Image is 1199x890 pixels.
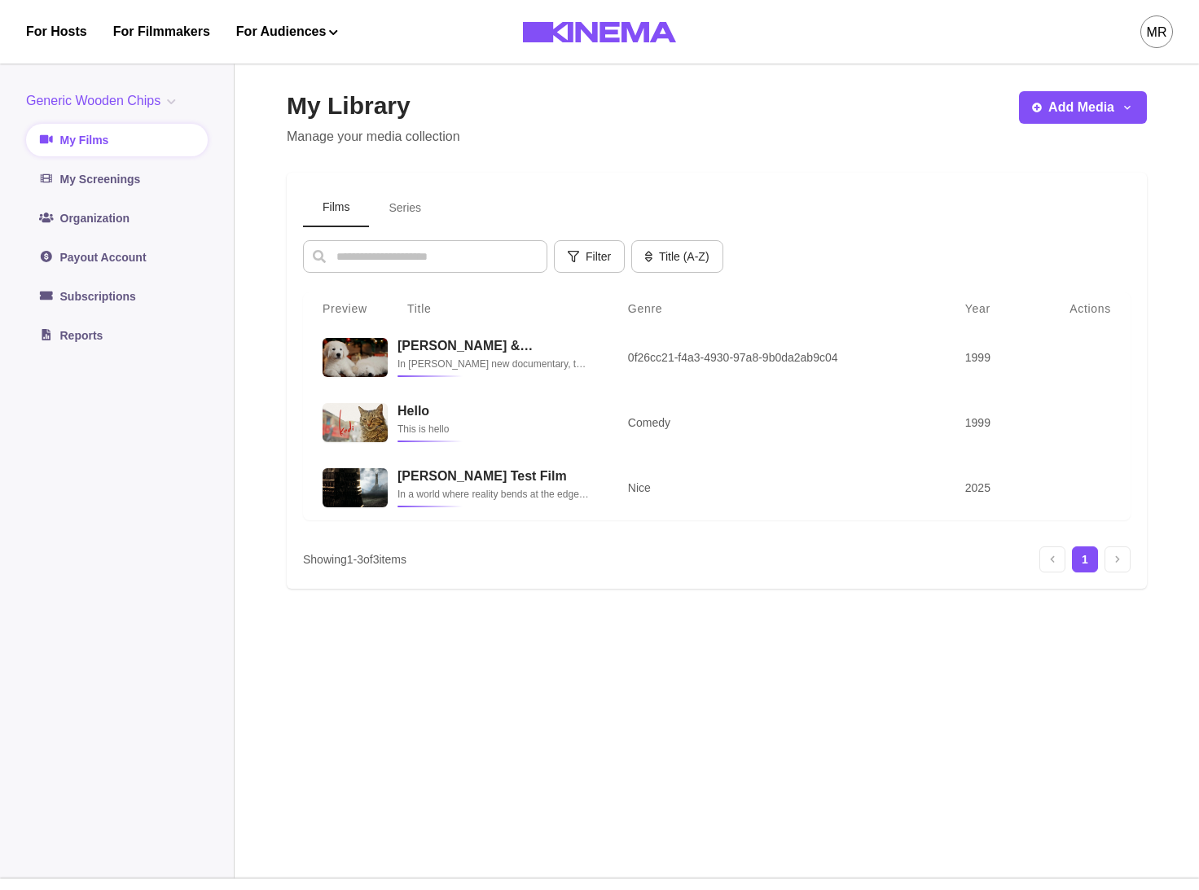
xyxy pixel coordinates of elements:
[397,468,589,484] h3: [PERSON_NAME] Test Film
[236,22,338,42] button: For Audiences
[965,480,1013,496] p: 2025
[1105,546,1131,572] div: Next page
[628,414,926,431] p: Comedy
[303,189,369,227] button: Films
[323,468,388,507] img: Rish Test Film
[369,189,441,227] button: Series
[608,292,946,325] th: Genre
[1147,23,1167,42] div: MR
[287,91,460,121] h2: My Library
[965,414,1013,431] p: 1999
[113,22,210,42] a: For Filmmakers
[1039,546,1065,572] div: Previous page
[397,338,589,353] h3: [PERSON_NAME] & [PERSON_NAME]
[26,22,87,42] a: For Hosts
[26,319,208,352] a: Reports
[397,486,589,502] p: In a world where reality bends at the edges of consciousness, "[PERSON_NAME] Test Film" follows t...
[1033,292,1131,325] th: Actions
[303,551,406,568] p: Showing 1 - 3 of 3 items
[287,127,460,147] p: Manage your media collection
[26,202,208,235] a: Organization
[26,124,208,156] a: My Films
[26,91,182,111] button: Generic Wooden Chips
[323,403,388,442] img: Hello
[631,240,722,273] button: Title (A-Z)
[628,349,926,366] p: 0f26cc21-f4a3-4930-97a8-9b0da2ab9c04
[1019,91,1147,124] button: Add Media
[397,356,589,372] p: In [PERSON_NAME] new documentary, the shop owners and best friends reminisce about how [US_STATE]...
[26,241,208,274] a: Payout Account
[1039,546,1131,572] nav: pagination navigation
[554,240,625,273] button: Filter
[1072,546,1098,572] div: Current page, page 1
[965,349,1013,366] p: 1999
[946,292,1033,325] th: Year
[397,403,589,419] h3: Hello
[388,292,608,325] th: Title
[303,292,388,325] th: Preview
[323,338,388,377] img: Allan & Suzi
[26,163,208,195] a: My Screenings
[26,280,208,313] a: Subscriptions
[628,480,926,496] p: Nice
[397,421,589,437] p: This is hello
